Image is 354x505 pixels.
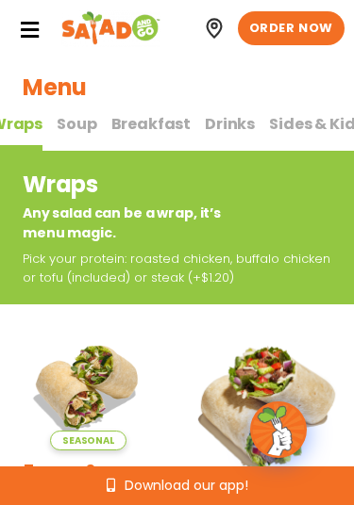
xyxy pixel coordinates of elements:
span: Breakfast [111,113,192,135]
p: Any salad can be a wrap, it’s menu magic. [23,204,265,243]
p: Pick your protein: roasted chicken, buffalo chicken or tofu (included) or steak (+$1.20) [23,250,331,287]
img: Product photo for Tuscan Summer Wrap [23,319,154,450]
span: Soup [57,113,96,135]
img: Header logo [61,9,160,47]
img: wpChatIcon [252,403,305,456]
h1: Menu [23,71,331,104]
h2: Tuscan Summer Wrap [23,458,154,505]
h2: Wraps [23,168,265,201]
span: Drinks [205,113,255,135]
a: Download our app! [107,479,248,492]
span: ORDER NOW [249,20,333,37]
span: Seasonal [50,431,126,450]
span: Download our app! [125,479,248,492]
a: ORDER NOW [238,11,345,45]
